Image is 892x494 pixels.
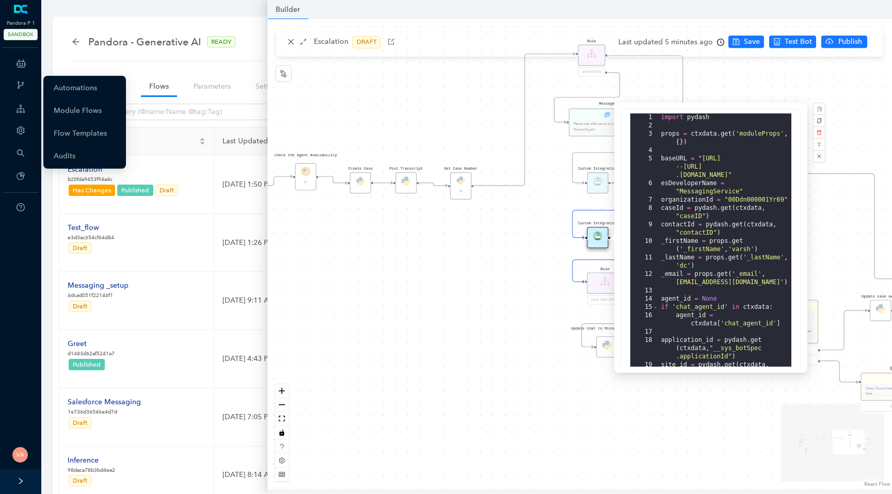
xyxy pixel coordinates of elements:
[630,295,659,303] div: 14
[350,172,371,193] div: Create CaseCode
[578,45,606,78] div: RuleRuleavailability
[587,172,609,193] div: Custom IntegrationLookup
[630,287,659,295] div: 13
[630,270,659,287] div: 12
[630,122,659,130] div: 2
[390,166,423,172] pre: Post Transcript
[54,101,102,121] a: Module Flows
[474,48,576,192] g: Edge from d93e7881-5cd4-292f-e5cc-ac2fb09eecc7 to reactflownode_500ea1b3-2da3-4578-a88f-a77607dc2036
[630,130,659,146] div: 3
[59,127,214,156] th: Flow Name
[630,204,659,221] div: 8
[444,166,478,172] pre: Get Case Number
[569,327,645,331] pre: Update Chat to Missed with Delay
[121,187,149,194] span: Published
[419,177,448,192] g: Edge from 4cda93ab-c35c-05f4-023b-b7e1b285c39d to d93e7881-5cd4-292f-e5cc-ac2fb09eecc7
[593,231,602,240] img: Lookup
[247,77,291,96] a: Settings
[73,244,87,252] span: Draft
[54,78,97,98] a: Automations
[630,196,659,204] div: 7
[222,136,417,147] span: Last Updated
[73,419,87,426] span: Draft
[395,172,417,193] div: Post TranscriptCode
[630,336,659,361] div: 18
[601,267,610,272] pre: Rule
[554,67,620,128] g: Edge from reactflownode_500ea1b3-2da3-4578-a88f-a77607dc2036 to reactflownode_6bfcf874-3d54-4efe-...
[630,179,659,196] div: 6
[630,254,659,270] div: 11
[870,300,891,321] div: Update case ownerCode
[68,222,114,234] div: Test_flow
[214,127,434,156] th: Last Updated
[630,303,659,311] div: 15
[587,39,596,44] pre: Rule
[68,164,179,175] div: Escalation
[608,50,758,180] g: Edge from reactflownode_500ea1b3-2da3-4578-a88f-a77607dc2036 to 5a63d3c8-7fc7-19cc-b81f-76737f20cc52
[68,280,129,291] div: Messaging _setup
[630,155,659,179] div: 5
[596,336,617,357] div: Update Chat to Missed with DelayCode
[68,408,141,416] p: 1e736d36546e4d7d
[630,146,659,155] div: 4
[4,29,38,40] span: SANDBOX
[68,338,115,350] div: Greet
[68,397,141,408] div: Salesforce Messaging
[73,187,111,194] span: Has Changes
[214,388,434,447] td: [DATE] 7:05 PM
[68,234,114,242] p: e3d3ac654cf64d84
[17,126,25,135] span: setting
[742,300,818,367] div: QuestionQuestionIt looks like you've cancelled your chat request.Want one of our support speciali...
[88,34,201,50] span: Pandora - Generative AI
[214,156,434,214] td: [DATE] 1:50 PM
[214,330,434,388] td: [DATE] 4:43 PM
[75,106,302,118] input: Search with query (@name:Name @tag:Tag)
[72,38,80,46] span: arrow-left
[319,170,347,189] g: Edge from reactflownode_19606869-268a-4da1-9fef-03688b4deab8 to 1facd82b-3b98-8e9d-7a52-dbd6843ebf5d
[630,311,659,328] div: 16
[73,303,87,310] span: Draft
[587,227,609,248] div: Custom IntegrationLookup
[68,291,129,300] p: 6dcad051f22146f1
[582,294,637,353] g: Edge from 29cff72d-0b5c-5043-3dc6-5f1405448c60 to d0bbe43c-40c1-38fb-fc1e-478dab705eba
[821,304,868,356] g: Edge from f725a0e5-1b82-bd07-fd45-c32c23656e63 to 52eb8563-8965-e084-6ede-8c9ab9cbed2b
[295,163,316,190] div: Check the agent AvailabilityFlowModuleP
[207,36,235,47] span: READY
[348,166,373,172] pre: Create Case
[160,187,174,194] span: Draft
[73,477,87,484] span: Draft
[68,175,179,184] p: b20fda9453f94a4c
[17,172,25,180] span: pie-chart
[185,77,239,96] a: Parameters
[587,272,624,306] div: RuleRuleUser Cancelled
[630,221,659,237] div: 9
[569,108,645,136] div: MessageMessagePlease wait while we try to connect you to a Human Agent.
[630,361,659,377] div: 19
[17,81,25,89] span: branches
[599,101,615,107] pre: Message
[54,146,75,167] a: Audits
[17,203,25,211] span: question-circle
[73,361,101,368] span: Published
[578,166,618,172] pre: Custom Integration
[572,116,660,189] g: Edge from reactflownode_6bfcf874-3d54-4efe-898e-1b61c79df019 to reactflownode_62c64d04-8359-4c57-...
[68,350,115,358] p: d1483d62af5241a7
[572,177,623,244] g: Edge from reactflownode_62c64d04-8359-4c57-9333-2ccd274ee671 to reactflownode_3eb68698-bdce-4fea-...
[72,38,80,46] div: back
[255,170,293,191] g: Edge from eba67650-b786-991f-355f-be77cc32e143 to reactflownode_19606869-268a-4da1-9fef-03688b4deab8
[572,232,623,288] g: Edge from reactflownode_3eb68698-bdce-4fea-8fe5-01d477388baf to 29cff72d-0b5c-5043-3dc6-5f1405448c60
[578,221,618,226] pre: Custom Integration
[374,177,393,189] g: Edge from 1facd82b-3b98-8e9d-7a52-dbd6843ebf5d to 4cda93ab-c35c-05f4-023b-b7e1b285c39d
[214,272,434,330] td: [DATE] 9:11 AM
[12,447,28,463] img: 5c5f7907468957e522fad195b8a1453a
[68,455,115,466] div: Inference
[821,355,858,388] g: Edge from f725a0e5-1b82-bd07-fd45-c32c23656e63 to 87a3663d-b837-3afb-c101-50e45a6541d8
[54,123,107,144] a: Flow Templates
[630,113,659,122] div: 1
[630,237,659,254] div: 10
[630,328,659,336] div: 17
[450,172,471,200] div: Get Case NumberCodeP
[268,154,344,158] pre: Check the agent Availability
[68,136,197,147] span: Flow Name
[214,214,434,272] td: [DATE] 1:26 PM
